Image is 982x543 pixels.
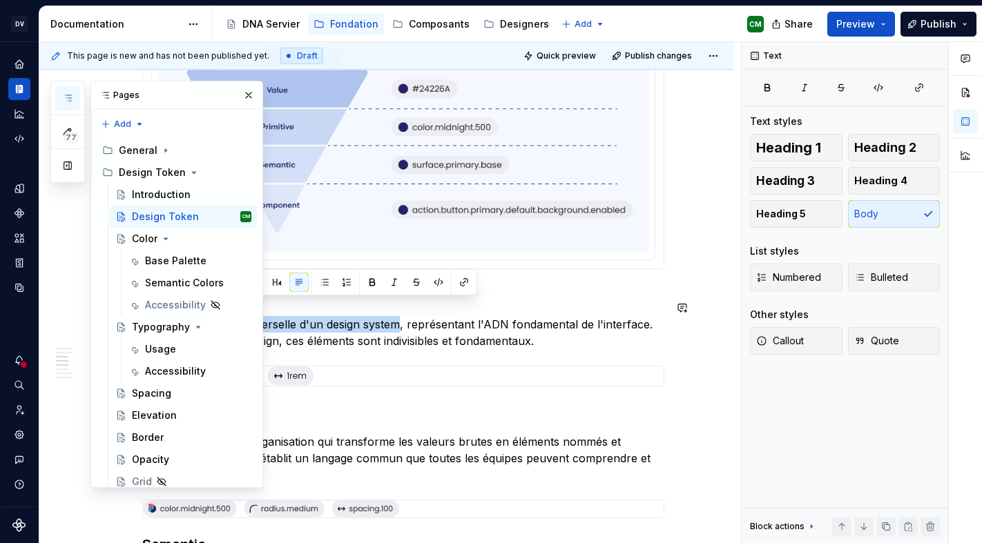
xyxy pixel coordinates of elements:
div: Block actions [750,521,805,532]
span: Share [784,17,813,31]
div: Pages [91,81,262,109]
div: CM [242,210,250,224]
a: Semantic Colors [123,272,257,294]
div: Introduction [132,188,191,201]
span: Callout [756,334,804,348]
button: Heading 1 [750,134,843,161]
div: Accessibility [145,364,206,378]
span: Heading 2 [854,141,916,155]
div: Fondation [330,17,378,31]
button: Bulleted [848,264,941,291]
button: Heading 3 [750,167,843,195]
div: Page tree [97,139,257,493]
button: Preview [827,12,895,37]
p: La valeur brute et universelle d'un design system, représentant l'ADN fondamental de l'interface.... [142,316,664,349]
h3: Primitive [142,403,664,422]
span: Add [575,19,592,30]
div: Elevation [132,408,177,422]
div: Design Token [119,166,186,179]
div: General [97,139,257,161]
div: Usage [145,342,176,356]
a: Composants [387,13,475,35]
a: Grid [110,471,257,493]
div: Semantic Colors [145,276,224,290]
button: Notifications [8,349,30,371]
span: Numbered [756,270,821,284]
span: Heading 5 [756,207,806,221]
a: Border [110,426,257,448]
a: Base Palette [123,250,257,272]
button: Heading 4 [848,167,941,195]
button: Search ⌘K [8,374,30,396]
button: Contact support [8,448,30,471]
a: Typography [110,316,257,338]
button: DV [3,9,36,39]
span: Quick preview [537,50,596,61]
div: Block actions [750,517,817,536]
div: Composants [409,17,470,31]
button: Heading 2 [848,134,941,161]
button: Numbered [750,264,843,291]
p: Le premier niveau d'organisation qui transforme les valeurs brutes en éléments nommés et catalogu... [142,433,664,483]
button: Share [764,12,822,37]
div: Design Token [132,210,199,224]
button: Quote [848,327,941,355]
a: Documentation [8,78,30,100]
img: 7e819ab8-5190-43d1-8975-02fbd4c9b9f4.png [143,500,399,517]
div: Opacity [132,453,169,466]
div: Invite team [8,399,30,421]
div: Designers [500,17,549,31]
a: Accessibility [123,294,257,316]
div: List styles [750,244,799,258]
a: Accessibility [123,360,257,382]
span: Preview [836,17,875,31]
a: Home [8,53,30,75]
a: Color [110,228,257,250]
span: Heading 1 [756,141,821,155]
a: Spacing [110,382,257,404]
div: Other styles [750,308,809,322]
button: Publish [901,12,976,37]
a: Components [8,202,30,224]
span: Heading 3 [756,174,815,188]
a: DNA Servier [220,13,305,35]
a: Opacity [110,448,257,471]
a: Data sources [8,277,30,299]
a: Settings [8,424,30,446]
a: Design tokens [8,177,30,199]
div: DV [11,16,28,32]
a: Design TokenCM [110,206,257,228]
div: General [119,144,157,157]
div: Typography [132,320,190,334]
svg: Supernova Logo [12,518,26,532]
button: Heading 5 [750,200,843,228]
a: Introduction [110,184,257,206]
div: Design Token [97,161,257,184]
div: Spacing [132,386,171,400]
span: Publish [921,17,956,31]
button: Add [97,115,148,134]
a: Assets [8,227,30,249]
a: Code automation [8,128,30,150]
button: Publish changes [608,46,698,66]
div: Accessibility [145,298,206,312]
div: Color [132,232,157,246]
div: Storybook stories [8,252,30,274]
span: Bulleted [854,270,908,284]
a: Analytics [8,103,30,125]
div: Page tree [220,10,555,38]
a: Designers [478,13,555,35]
